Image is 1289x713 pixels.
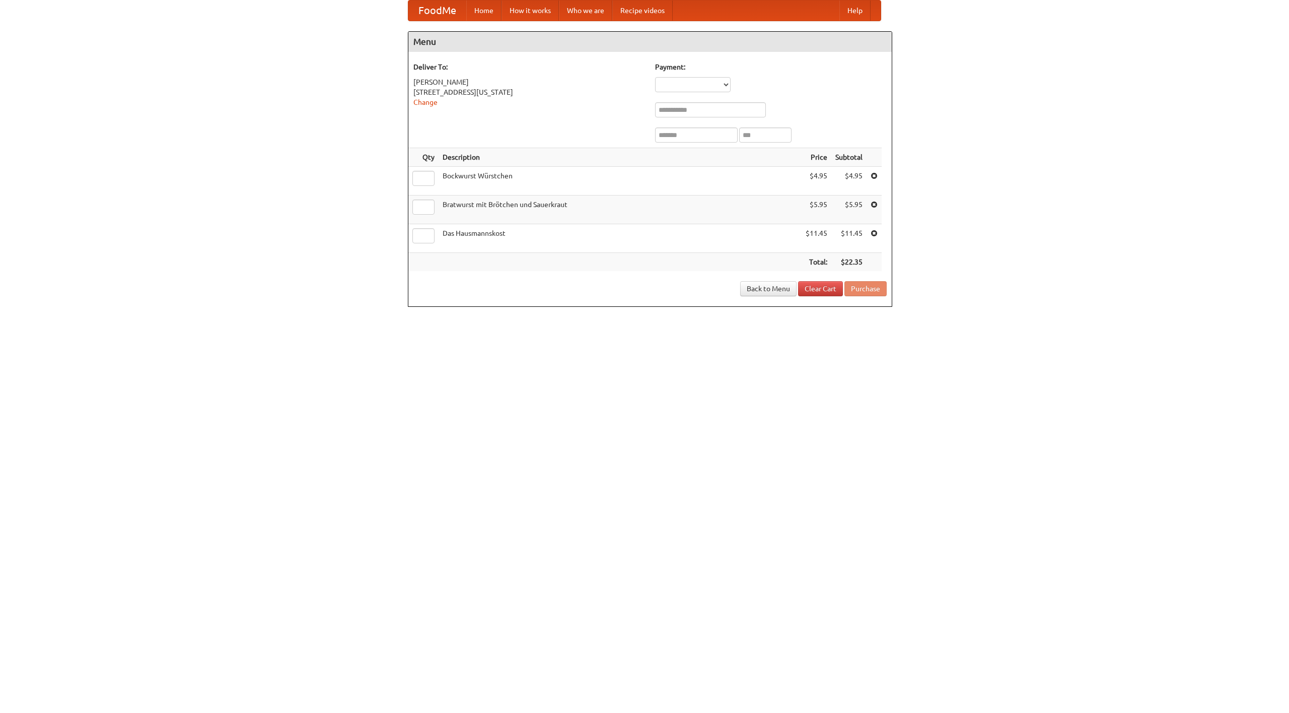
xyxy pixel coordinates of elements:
[408,148,439,167] th: Qty
[439,224,802,253] td: Das Hausmannskost
[798,281,843,296] a: Clear Cart
[831,167,867,196] td: $4.95
[655,62,887,72] h5: Payment:
[802,224,831,253] td: $11.45
[802,253,831,272] th: Total:
[831,148,867,167] th: Subtotal
[466,1,502,21] a: Home
[439,148,802,167] th: Description
[802,196,831,224] td: $5.95
[413,87,645,97] div: [STREET_ADDRESS][US_STATE]
[802,148,831,167] th: Price
[559,1,612,21] a: Who we are
[802,167,831,196] td: $4.95
[502,1,559,21] a: How it works
[408,32,892,52] h4: Menu
[413,77,645,87] div: [PERSON_NAME]
[439,167,802,196] td: Bockwurst Würstchen
[413,62,645,72] h5: Deliver To:
[831,253,867,272] th: $22.35
[612,1,673,21] a: Recipe videos
[413,98,438,106] a: Change
[831,224,867,253] td: $11.45
[439,196,802,224] td: Bratwurst mit Brötchen und Sauerkraut
[839,1,871,21] a: Help
[408,1,466,21] a: FoodMe
[844,281,887,296] button: Purchase
[831,196,867,224] td: $5.95
[740,281,797,296] a: Back to Menu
